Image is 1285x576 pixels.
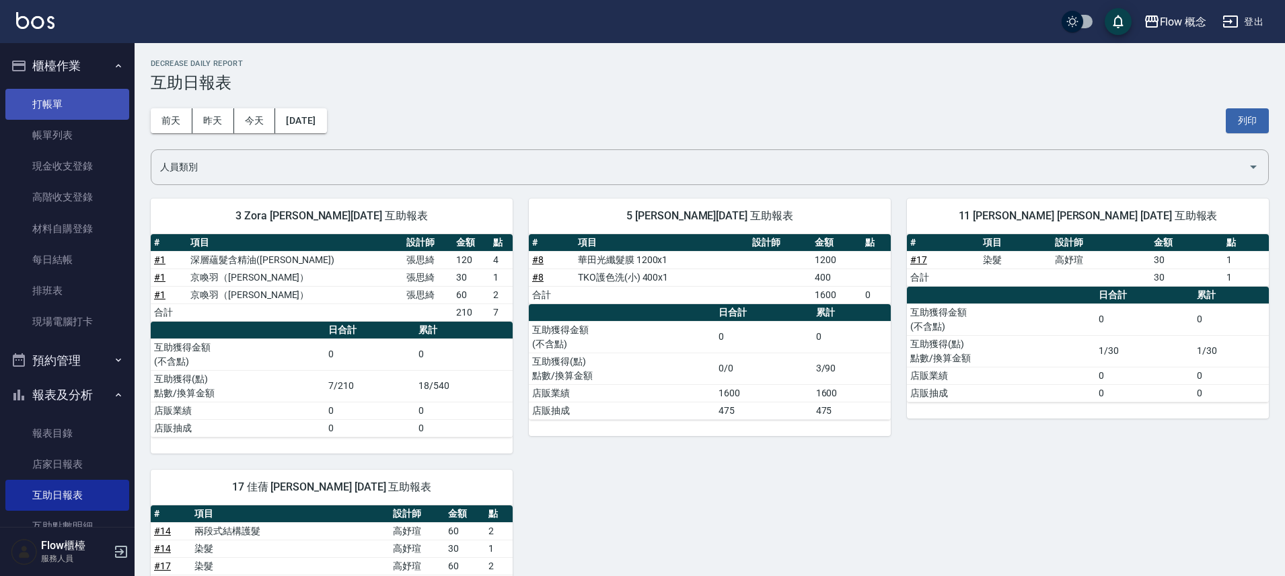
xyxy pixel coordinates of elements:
[575,268,749,286] td: TKO護色洗(小) 400x1
[5,213,129,244] a: 材料自購登錄
[453,286,489,303] td: 60
[151,303,187,321] td: 合計
[1105,8,1132,35] button: save
[157,155,1243,179] input: 人員名稱
[151,234,513,322] table: a dense table
[445,557,485,575] td: 60
[390,522,445,540] td: 高妤瑄
[187,234,403,252] th: 項目
[403,268,453,286] td: 張思綺
[151,234,187,252] th: #
[5,511,129,542] a: 互助點數明細
[1194,335,1269,367] td: 1/30
[1138,8,1212,36] button: Flow 概念
[415,338,513,370] td: 0
[390,557,445,575] td: 高妤瑄
[532,254,544,265] a: #8
[715,304,812,322] th: 日合計
[151,322,513,437] table: a dense table
[575,251,749,268] td: 華田光纖髮膜 1200x1
[415,402,513,419] td: 0
[151,370,325,402] td: 互助獲得(點) 點數/換算金額
[390,540,445,557] td: 高妤瑄
[1223,268,1269,286] td: 1
[187,268,403,286] td: 京喚羽（[PERSON_NAME]）
[191,522,390,540] td: 兩段式結構護髮
[453,251,489,268] td: 120
[1223,234,1269,252] th: 點
[862,234,891,252] th: 點
[532,272,544,283] a: #8
[529,234,891,304] table: a dense table
[490,251,513,268] td: 4
[453,303,489,321] td: 210
[234,108,276,133] button: 今天
[151,73,1269,92] h3: 互助日報表
[167,480,497,494] span: 17 佳蒨 [PERSON_NAME] [DATE] 互助報表
[187,251,403,268] td: 深層蘊髮含精油([PERSON_NAME])
[11,538,38,565] img: Person
[529,321,715,353] td: 互助獲得金額 (不含點)
[403,251,453,268] td: 張思綺
[813,384,891,402] td: 1600
[390,505,445,523] th: 設計師
[813,304,891,322] th: 累計
[907,287,1269,402] table: a dense table
[403,286,453,303] td: 張思綺
[151,419,325,437] td: 店販抽成
[325,322,416,339] th: 日合計
[403,234,453,252] th: 設計師
[5,275,129,306] a: 排班表
[41,539,110,552] h5: Flow櫃檯
[1160,13,1207,30] div: Flow 概念
[1243,156,1264,178] button: Open
[154,254,166,265] a: #1
[980,251,1052,268] td: 染髮
[980,234,1052,252] th: 項目
[715,402,812,419] td: 475
[907,268,980,286] td: 合計
[5,244,129,275] a: 每日結帳
[325,419,416,437] td: 0
[41,552,110,565] p: 服務人員
[154,289,166,300] a: #1
[5,480,129,511] a: 互助日報表
[1150,234,1223,252] th: 金額
[813,402,891,419] td: 475
[1052,251,1150,268] td: 高妤瑄
[1095,303,1194,335] td: 0
[1226,108,1269,133] button: 列印
[1095,384,1194,402] td: 0
[529,304,891,420] table: a dense table
[191,557,390,575] td: 染髮
[907,303,1095,335] td: 互助獲得金額 (不含點)
[1217,9,1269,34] button: 登出
[151,505,191,523] th: #
[529,384,715,402] td: 店販業績
[749,234,811,252] th: 設計師
[811,251,862,268] td: 1200
[811,234,862,252] th: 金額
[813,321,891,353] td: 0
[907,335,1095,367] td: 互助獲得(點) 點數/換算金額
[715,353,812,384] td: 0/0
[415,419,513,437] td: 0
[187,286,403,303] td: 京喚羽（[PERSON_NAME]）
[490,286,513,303] td: 2
[154,543,171,554] a: #14
[811,268,862,286] td: 400
[415,322,513,339] th: 累計
[154,526,171,536] a: #14
[485,505,513,523] th: 點
[453,234,489,252] th: 金額
[445,540,485,557] td: 30
[151,402,325,419] td: 店販業績
[191,540,390,557] td: 染髮
[1150,268,1223,286] td: 30
[445,505,485,523] th: 金額
[5,89,129,120] a: 打帳單
[485,522,513,540] td: 2
[1095,287,1194,304] th: 日合計
[575,234,749,252] th: 項目
[5,48,129,83] button: 櫃檯作業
